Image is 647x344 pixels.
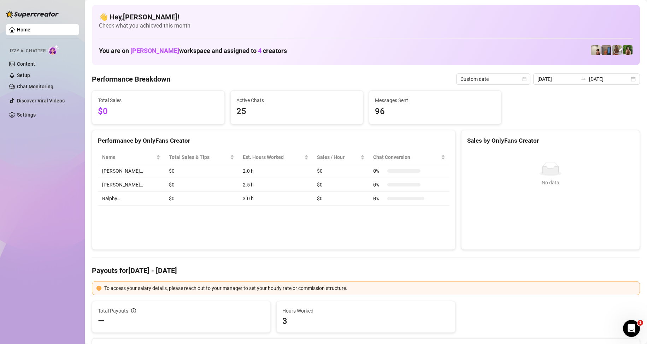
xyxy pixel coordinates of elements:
[313,150,369,164] th: Sales / Hour
[10,48,46,54] span: Izzy AI Chatter
[258,47,261,54] span: 4
[17,112,36,118] a: Settings
[460,74,526,84] span: Custom date
[92,266,640,275] h4: Payouts for [DATE] - [DATE]
[236,96,357,104] span: Active Chats
[373,167,384,175] span: 0 %
[98,307,128,315] span: Total Payouts
[612,45,622,55] img: Nathaniel
[601,45,611,55] img: Wayne
[581,76,586,82] span: to
[131,308,136,313] span: info-circle
[589,75,629,83] input: End date
[282,315,449,327] span: 3
[282,307,449,315] span: Hours Worked
[581,76,586,82] span: swap-right
[373,153,440,161] span: Chat Conversion
[313,164,369,178] td: $0
[239,178,313,192] td: 2.5 h
[98,150,165,164] th: Name
[98,105,219,118] span: $0
[591,45,601,55] img: Ralphy
[104,284,635,292] div: To access your salary details, please reach out to your manager to set your hourly rate or commis...
[637,320,643,326] span: 1
[165,192,239,206] td: $0
[623,320,640,337] iframe: Intercom live chat
[369,150,449,164] th: Chat Conversion
[313,178,369,192] td: $0
[470,179,631,186] div: No data
[17,61,35,67] a: Content
[522,77,527,81] span: calendar
[48,45,59,55] img: AI Chatter
[98,315,105,327] span: —
[98,192,165,206] td: Ralphy…
[467,136,634,146] div: Sales by OnlyFans Creator
[98,164,165,178] td: [PERSON_NAME]…
[239,164,313,178] td: 2.0 h
[165,164,239,178] td: $0
[537,75,578,83] input: Start date
[17,84,53,89] a: Chat Monitoring
[6,11,59,18] img: logo-BBDzfeDw.svg
[243,153,303,161] div: Est. Hours Worked
[130,47,179,54] span: [PERSON_NAME]
[17,72,30,78] a: Setup
[96,286,101,291] span: exclamation-circle
[165,150,239,164] th: Total Sales & Tips
[17,98,65,103] a: Discover Viral Videos
[165,178,239,192] td: $0
[236,105,357,118] span: 25
[623,45,633,55] img: Nathaniel
[98,96,219,104] span: Total Sales
[239,192,313,206] td: 3.0 h
[375,105,496,118] span: 96
[373,181,384,189] span: 0 %
[317,153,359,161] span: Sales / Hour
[92,74,170,84] h4: Performance Breakdown
[98,136,449,146] div: Performance by OnlyFans Creator
[99,47,287,55] h1: You are on workspace and assigned to creators
[102,153,155,161] span: Name
[17,27,30,32] a: Home
[313,192,369,206] td: $0
[98,178,165,192] td: [PERSON_NAME]…
[373,195,384,202] span: 0 %
[169,153,229,161] span: Total Sales & Tips
[99,12,633,22] h4: 👋 Hey, [PERSON_NAME] !
[99,22,633,30] span: Check what you achieved this month
[375,96,496,104] span: Messages Sent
